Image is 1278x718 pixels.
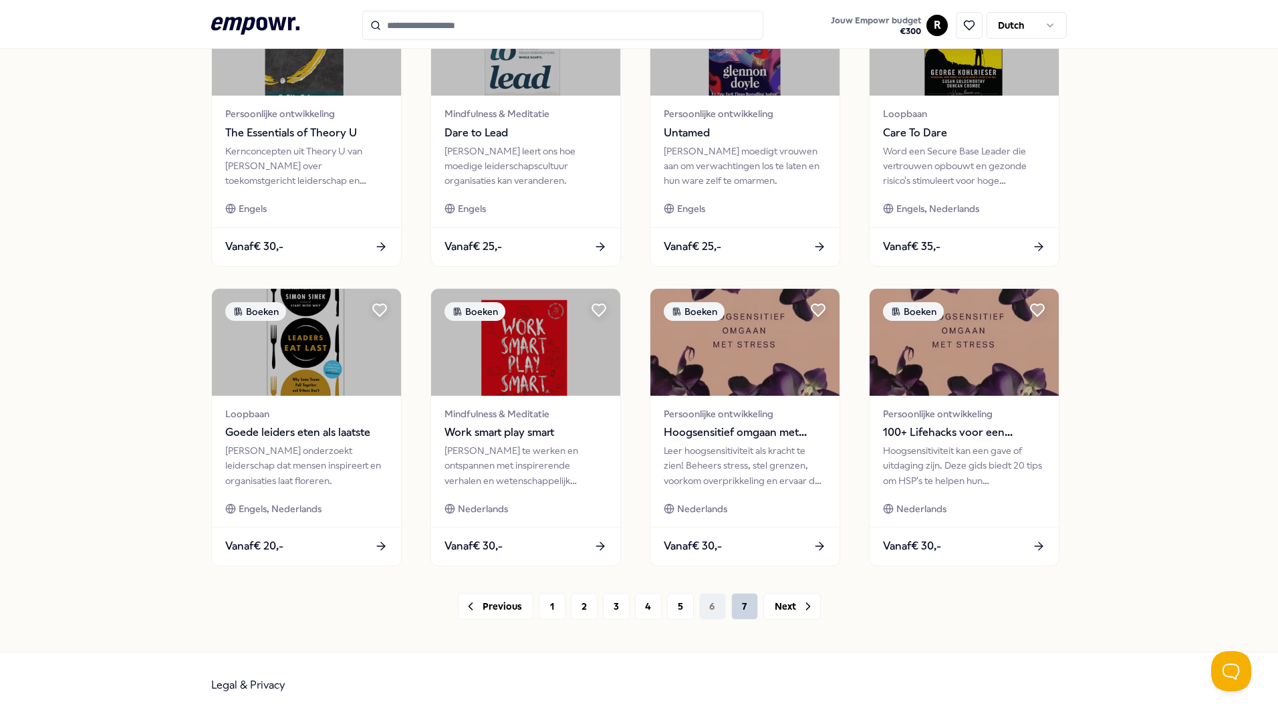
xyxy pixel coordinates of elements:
span: Work smart play smart [444,424,607,441]
a: Jouw Empowr budget€300 [825,11,926,39]
span: Mindfulness & Meditatie [444,106,607,121]
span: Vanaf € 20,- [225,537,283,555]
span: Care To Dare [883,124,1045,142]
a: Legal & Privacy [211,679,285,691]
span: Engels [239,201,267,216]
iframe: Help Scout Beacon - Open [1211,651,1251,691]
span: Vanaf € 30,- [225,238,283,255]
div: Boeken [664,302,725,321]
div: Hoogsensitiviteit kan een gave of uitdaging zijn. Deze gids biedt 20 tips om HSP's te helpen hun ... [883,443,1045,488]
div: Leer hoogsensitiviteit als kracht te zien! Beheers stress, stel grenzen, voorkom overprikkeling e... [664,443,826,488]
img: package image [870,289,1059,396]
button: Next [763,593,821,620]
span: Engels [458,201,486,216]
span: 100+ Lifehacks voor een eenvoudiger leven met hoogsensitiviteit [883,424,1045,441]
span: Persoonlijke ontwikkeling [664,106,826,121]
span: Nederlands [458,501,508,516]
span: Goede leiders eten als laatste [225,424,388,441]
span: Jouw Empowr budget [831,15,921,26]
img: package image [650,289,840,396]
span: Nederlands [677,501,727,516]
button: 3 [603,593,630,620]
span: Engels, Nederlands [239,501,322,516]
button: Previous [458,593,533,620]
span: Persoonlijke ontwikkeling [225,106,388,121]
span: Vanaf € 30,- [664,537,722,555]
div: [PERSON_NAME] leert ons hoe moedige leiderschapscultuur organisaties kan veranderen. [444,144,607,189]
button: 1 [539,593,565,620]
span: Persoonlijke ontwikkeling [664,406,826,421]
span: Dare to Lead [444,124,607,142]
img: package image [212,289,401,396]
span: Loopbaan [883,106,1045,121]
span: Engels, Nederlands [896,201,979,216]
span: Vanaf € 25,- [444,238,502,255]
a: package imageBoekenLoopbaanGoede leiders eten als laatste[PERSON_NAME] onderzoekt leiderschap dat... [211,288,402,566]
div: [PERSON_NAME] moedigt vrouwen aan om verwachtingen los te laten en hun ware zelf te omarmen. [664,144,826,189]
span: Vanaf € 35,- [883,238,940,255]
div: Word een Secure Base Leader die vertrouwen opbouwt en gezonde risico's stimuleert voor hoge prest... [883,144,1045,189]
button: 5 [667,593,694,620]
div: Boeken [883,302,944,321]
span: Nederlands [896,501,946,516]
div: Boeken [225,302,286,321]
button: R [926,15,948,36]
button: 7 [731,593,758,620]
span: € 300 [831,26,921,37]
span: The Essentials of Theory U [225,124,388,142]
span: Mindfulness & Meditatie [444,406,607,421]
span: Vanaf € 25,- [664,238,721,255]
span: Loopbaan [225,406,388,421]
span: Persoonlijke ontwikkeling [883,406,1045,421]
a: package imageBoekenMindfulness & MeditatieWork smart play smart[PERSON_NAME] te werken en ontspan... [430,288,621,566]
button: Jouw Empowr budget€300 [828,13,924,39]
div: [PERSON_NAME] te werken en ontspannen met inspirerende verhalen en wetenschappelijk onderbouwde t... [444,443,607,488]
button: 4 [635,593,662,620]
span: Engels [677,201,705,216]
a: package imageBoekenPersoonlijke ontwikkelingHoogsensitief omgaan met stressLeer hoogsensitiviteit... [650,288,840,566]
input: Search for products, categories or subcategories [362,11,763,40]
span: Untamed [664,124,826,142]
a: package imageBoekenPersoonlijke ontwikkeling100+ Lifehacks voor een eenvoudiger leven met hoogsen... [869,288,1059,566]
span: Hoogsensitief omgaan met stress [664,424,826,441]
img: package image [431,289,620,396]
div: [PERSON_NAME] onderzoekt leiderschap dat mensen inspireert en organisaties laat floreren. [225,443,388,488]
button: 2 [571,593,598,620]
span: Vanaf € 30,- [883,537,941,555]
div: Kernconcepten uit Theory U van [PERSON_NAME] over toekomstgericht leiderschap en organisatieverni... [225,144,388,189]
div: Boeken [444,302,505,321]
span: Vanaf € 30,- [444,537,503,555]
